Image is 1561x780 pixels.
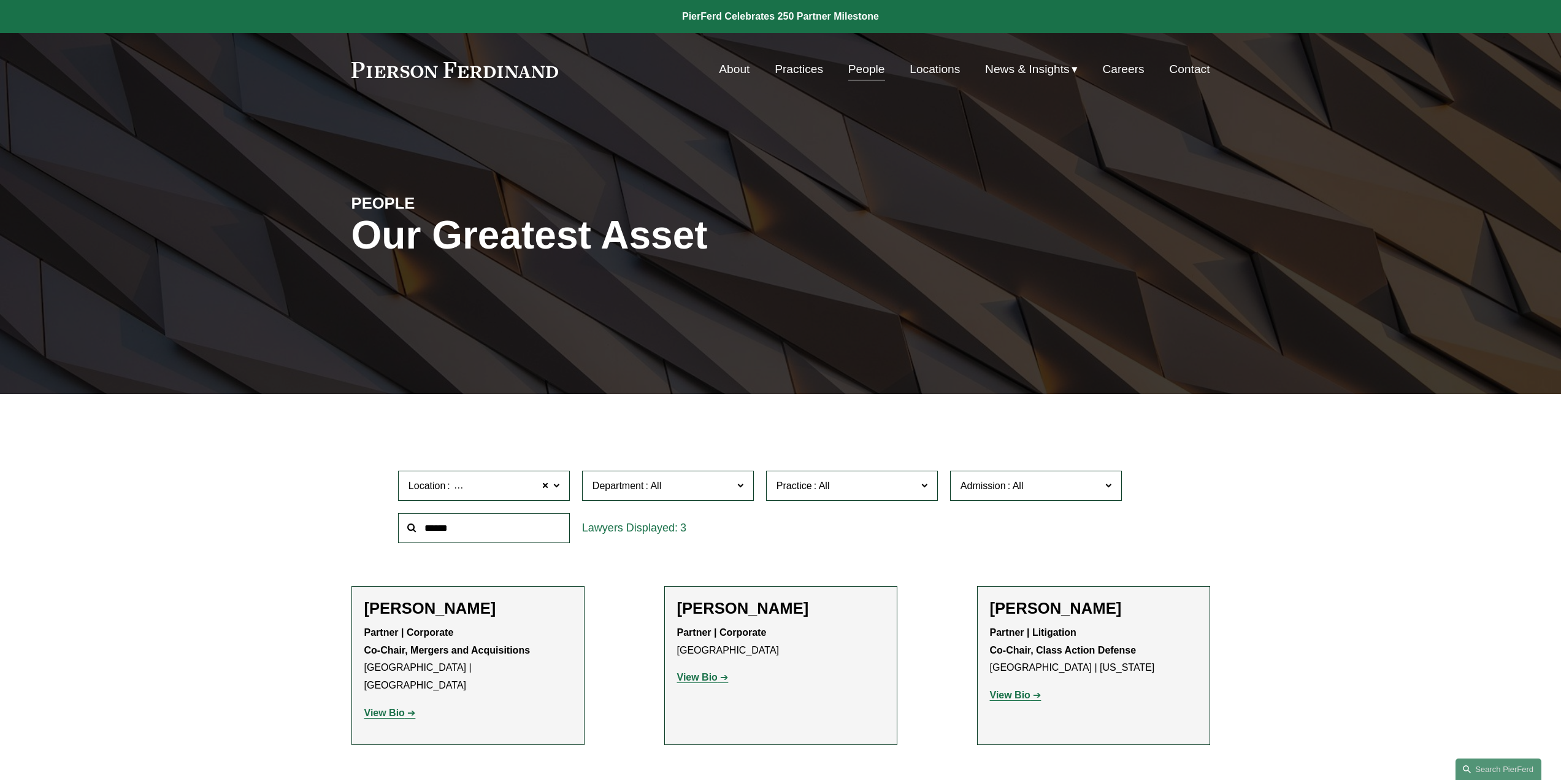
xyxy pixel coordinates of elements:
a: folder dropdown [985,58,1078,81]
span: Admission [961,481,1006,491]
span: [GEOGRAPHIC_DATA] [452,478,554,494]
h2: [PERSON_NAME] [990,599,1197,618]
span: News & Insights [985,59,1070,80]
h2: [PERSON_NAME] [364,599,572,618]
a: View Bio [677,672,729,682]
strong: View Bio [990,690,1030,700]
a: Locations [910,58,960,81]
strong: View Bio [677,672,718,682]
a: Search this site [1456,759,1541,780]
a: View Bio [364,708,416,718]
span: 3 [680,522,686,534]
strong: Partner | Litigation Co-Chair, Class Action Defense [990,627,1137,655]
strong: View Bio [364,708,405,718]
a: Contact [1169,58,1210,81]
strong: Co-Chair, Mergers and Acquisitions [364,645,531,655]
h4: PEOPLE [351,193,566,213]
a: Careers [1102,58,1144,81]
p: [GEOGRAPHIC_DATA] | [GEOGRAPHIC_DATA] [364,624,572,695]
a: About [719,58,750,81]
p: [GEOGRAPHIC_DATA] | [US_STATE] [990,624,1197,677]
h2: [PERSON_NAME] [677,599,884,618]
strong: Partner | Corporate [364,627,454,638]
a: View Bio [990,690,1041,700]
a: People [848,58,885,81]
span: Department [593,481,644,491]
p: [GEOGRAPHIC_DATA] [677,624,884,660]
span: Location [408,481,446,491]
span: Practice [777,481,812,491]
strong: Partner | Corporate [677,627,767,638]
a: Practices [775,58,823,81]
h1: Our Greatest Asset [351,213,924,258]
